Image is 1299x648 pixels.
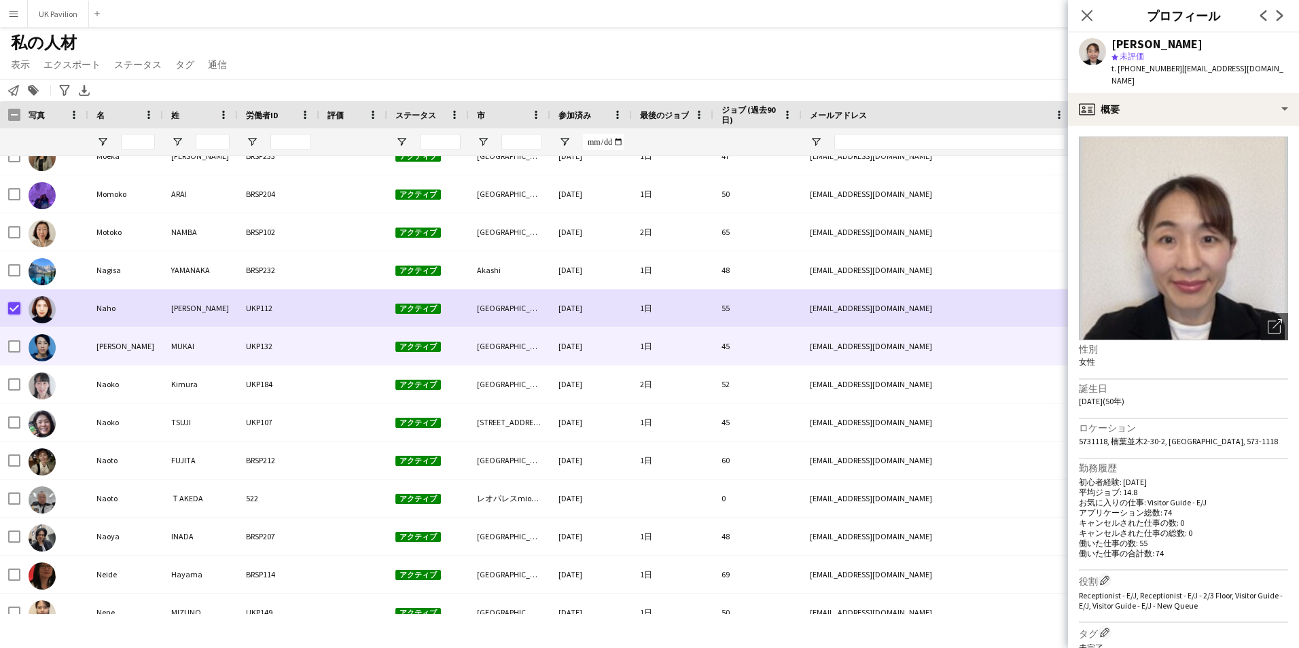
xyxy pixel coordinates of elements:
button: フィルターメニューを開く [810,136,822,148]
span: アクティブ [395,532,441,542]
a: 通信 [202,56,232,73]
div: 50 [713,175,802,213]
div: 1日 [632,251,713,289]
a: ステータス [109,56,167,73]
div: ARAI [163,175,238,213]
span: アクティブ [395,151,441,162]
h3: ロケーション [1079,422,1288,434]
div: 48 [713,251,802,289]
div: Momoko [88,175,163,213]
span: エクスポート [43,58,101,71]
div: [EMAIL_ADDRESS][DOMAIN_NAME] [802,594,1073,631]
a: タグ [170,56,200,73]
span: 表示 [11,58,30,71]
img: Nene MIZUNO [29,600,56,628]
span: アクティブ [395,190,441,200]
app-action-btn: ワークフォースに通知 [5,82,22,98]
div: [EMAIL_ADDRESS][DOMAIN_NAME] [802,137,1073,175]
div: [PERSON_NAME] [1111,38,1203,50]
div: 2日 [632,365,713,403]
span: タグ [175,58,194,71]
input: 名 フィルター入力 [121,134,155,150]
div: YAMANAKA [163,251,238,289]
button: フィルターメニューを開く [558,136,571,148]
div: レオパレスmio206 [469,480,550,517]
div: 1日 [632,403,713,441]
span: 労働者ID [246,110,279,120]
div: [EMAIL_ADDRESS][DOMAIN_NAME] [802,480,1073,517]
input: ステータス フィルター入力 [420,134,461,150]
div: [STREET_ADDRESS] [469,403,550,441]
input: 参加済み フィルター入力 [583,134,624,150]
p: 働いた仕事の数: 55 [1079,538,1288,548]
div: 2日 [632,213,713,251]
span: 未評価 [1120,51,1144,61]
div: [DATE] [550,518,632,555]
div: [DATE] [550,289,632,327]
div: [DATE] [550,403,632,441]
input: 姓 フィルター入力 [196,134,230,150]
app-action-btn: XLSXをエクスポート [76,82,92,98]
img: Naoko TSUJI [29,410,56,437]
h3: プロフィール [1068,7,1299,24]
h3: 性別 [1079,343,1288,355]
span: 評価 [327,110,344,120]
h3: タグ [1079,626,1288,640]
span: アクティブ [395,380,441,390]
div: [GEOGRAPHIC_DATA] [469,594,550,631]
app-action-btn: タグに追加 [25,82,41,98]
div: [EMAIL_ADDRESS][DOMAIN_NAME] [802,365,1073,403]
img: Naoto ＴAKEDA [29,486,56,514]
span: アクティブ [395,494,441,504]
div: Hayama [163,556,238,593]
div: [PERSON_NAME] [163,289,238,327]
div: [GEOGRAPHIC_DATA] [469,137,550,175]
p: キャンセルされた仕事の総数: 0 [1079,528,1288,538]
div: 65 [713,213,802,251]
div: 1日 [632,594,713,631]
div: Motoko [88,213,163,251]
div: 1日 [632,442,713,479]
span: アクティブ [395,608,441,618]
img: Naho YAMAGUCHI [29,296,56,323]
div: 60 [713,442,802,479]
div: [EMAIL_ADDRESS][DOMAIN_NAME] [802,403,1073,441]
div: [GEOGRAPHIC_DATA] [469,289,550,327]
a: 表示 [5,56,35,73]
span: アクティブ [395,418,441,428]
div: [EMAIL_ADDRESS][DOMAIN_NAME] [802,289,1073,327]
div: BRSP114 [238,556,319,593]
div: 69 [713,556,802,593]
span: t. [PHONE_NUMBER] [1111,63,1182,73]
div: [DATE] [550,137,632,175]
input: 市 フィルター入力 [501,134,542,150]
div: [EMAIL_ADDRESS][DOMAIN_NAME] [802,327,1073,365]
span: | [EMAIL_ADDRESS][DOMAIN_NAME] [1111,63,1283,86]
div: UKP112 [238,289,319,327]
div: 522 [238,480,319,517]
div: [DATE] [550,251,632,289]
div: Naoto [88,442,163,479]
div: BRSP207 [238,518,319,555]
div: Nene [88,594,163,631]
div: BRSP204 [238,175,319,213]
h3: 勤務履歴 [1079,462,1288,474]
button: UK Pavilion [28,1,89,27]
div: 55 [713,289,802,327]
div: [GEOGRAPHIC_DATA] [469,518,550,555]
span: アクティブ [395,570,441,580]
div: Naoko [88,365,163,403]
span: 参加済み [558,110,591,120]
div: [DATE] [550,480,632,517]
span: 写真 [29,110,45,120]
p: 働いた仕事の合計数: 74 [1079,548,1288,558]
span: 5731118, 楠葉並木2-30-2, [GEOGRAPHIC_DATA], 573-1118 [1079,436,1278,446]
div: 1日 [632,175,713,213]
span: アクティブ [395,456,441,466]
h3: 役割 [1079,573,1288,588]
div: [EMAIL_ADDRESS][DOMAIN_NAME] [802,175,1073,213]
p: 平均ジョブ: 14.8 [1079,487,1288,497]
div: [EMAIL_ADDRESS][DOMAIN_NAME] [802,442,1073,479]
div: 1日 [632,137,713,175]
div: [GEOGRAPHIC_DATA] [469,213,550,251]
